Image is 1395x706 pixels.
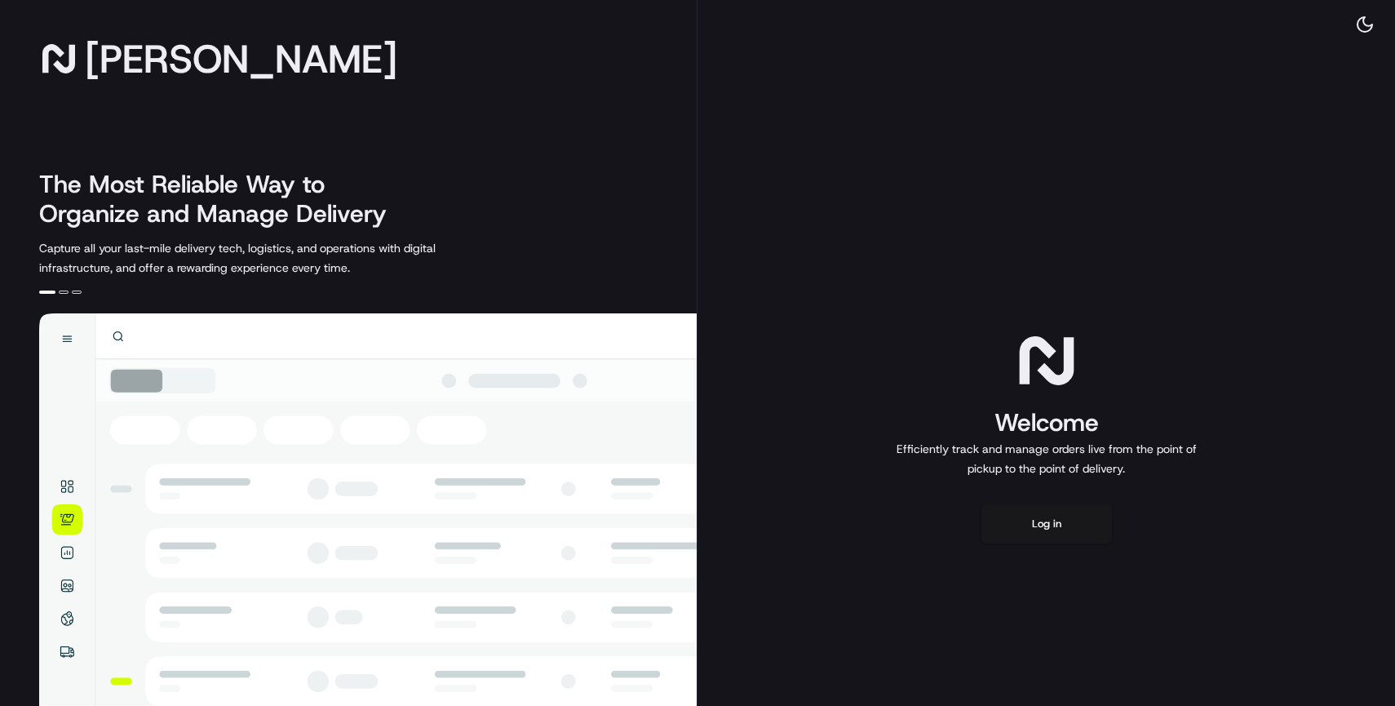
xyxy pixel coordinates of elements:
span: [PERSON_NAME] [85,42,397,75]
p: Efficiently track and manage orders live from the point of pickup to the point of delivery. [890,439,1203,478]
button: Log in [981,504,1112,544]
h1: Welcome [890,406,1203,439]
h2: The Most Reliable Way to Organize and Manage Delivery [39,170,405,229]
p: Capture all your last-mile delivery tech, logistics, and operations with digital infrastructure, ... [39,238,509,278]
